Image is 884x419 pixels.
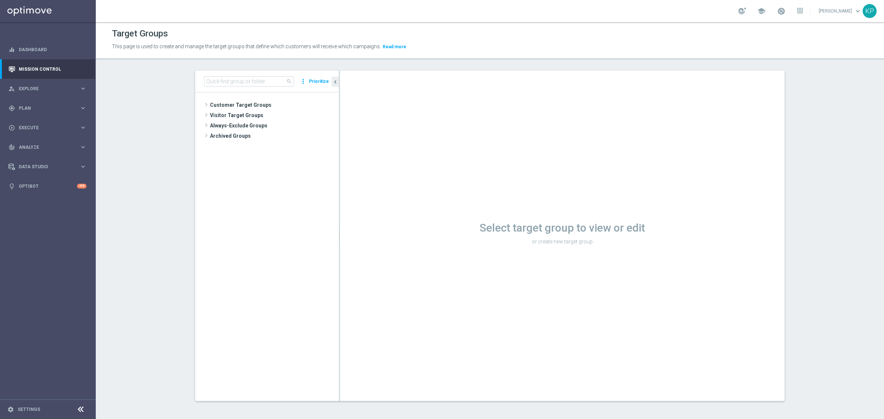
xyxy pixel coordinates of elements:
[210,120,339,131] span: Always-Exclude Groups
[8,85,80,92] div: Explore
[308,77,330,87] button: Prioritize
[80,85,87,92] i: keyboard_arrow_right
[8,125,87,131] button: play_circle_outline Execute keyboard_arrow_right
[757,7,765,15] span: school
[112,28,168,39] h1: Target Groups
[210,100,339,110] span: Customer Target Groups
[8,164,87,170] button: Data Studio keyboard_arrow_right
[8,105,87,111] button: gps_fixed Plan keyboard_arrow_right
[19,145,80,149] span: Analyze
[818,6,863,17] a: [PERSON_NAME]keyboard_arrow_down
[80,105,87,112] i: keyboard_arrow_right
[8,124,80,131] div: Execute
[8,163,80,170] div: Data Studio
[8,46,15,53] i: equalizer
[77,184,87,189] div: +10
[8,176,87,196] div: Optibot
[340,221,785,235] h1: Select target group to view or edit
[112,43,381,49] span: This page is used to create and manage the target groups that define which customers will receive...
[8,144,80,151] div: Analyze
[204,76,294,87] input: Quick find group or folder
[382,43,407,51] button: Read more
[19,106,80,110] span: Plan
[18,407,40,412] a: Settings
[299,76,307,87] i: more_vert
[19,126,80,130] span: Execute
[210,131,339,141] span: Archived Groups
[286,78,292,84] span: search
[19,165,80,169] span: Data Studio
[8,183,87,189] button: lightbulb Optibot +10
[19,176,77,196] a: Optibot
[332,78,339,85] i: chevron_left
[8,105,80,112] div: Plan
[7,406,14,413] i: settings
[8,144,87,150] button: track_changes Analyze keyboard_arrow_right
[331,77,339,87] button: chevron_left
[8,183,15,190] i: lightbulb
[8,86,87,92] button: person_search Explore keyboard_arrow_right
[80,144,87,151] i: keyboard_arrow_right
[8,40,87,59] div: Dashboard
[19,59,87,79] a: Mission Control
[8,85,15,92] i: person_search
[19,40,87,59] a: Dashboard
[8,59,87,79] div: Mission Control
[8,105,15,112] i: gps_fixed
[8,47,87,53] button: equalizer Dashboard
[210,110,339,120] span: Visitor Target Groups
[8,144,15,151] i: track_changes
[854,7,862,15] span: keyboard_arrow_down
[863,4,877,18] div: KP
[80,124,87,131] i: keyboard_arrow_right
[340,238,785,245] p: or create new target group
[80,163,87,170] i: keyboard_arrow_right
[8,66,87,72] button: Mission Control
[19,87,80,91] span: Explore
[8,124,15,131] i: play_circle_outline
